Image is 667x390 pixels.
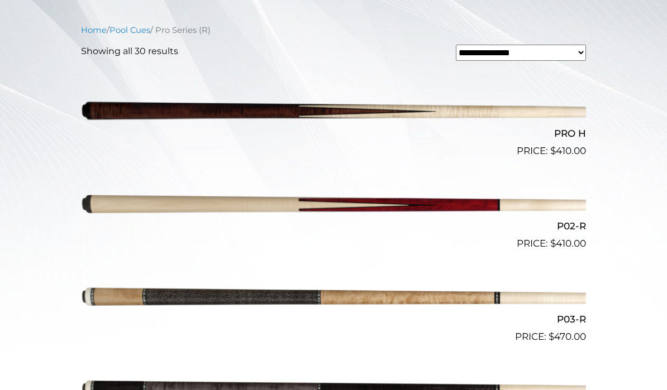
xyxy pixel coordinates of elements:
bdi: 410.00 [550,145,586,156]
span: $ [550,238,556,249]
a: PRO H $410.00 [81,70,586,158]
bdi: 470.00 [549,331,586,342]
img: P02-R [81,163,586,247]
a: P03-R $470.00 [81,256,586,344]
a: Pool Cues [109,25,150,35]
span: $ [549,331,554,342]
a: P02-R $410.00 [81,163,586,251]
nav: Breadcrumb [81,24,586,36]
bdi: 410.00 [550,238,586,249]
a: Home [81,25,107,35]
select: Shop order [456,45,586,61]
img: PRO H [81,70,586,153]
span: $ [550,145,556,156]
p: Showing all 30 results [81,45,178,58]
img: P03-R [81,256,586,339]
